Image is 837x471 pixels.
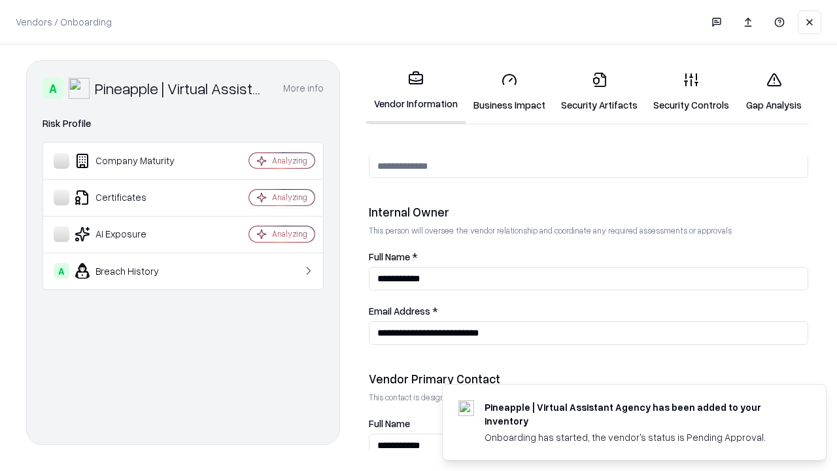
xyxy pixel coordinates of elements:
div: Breach History [54,263,210,279]
div: Company Maturity [54,153,210,169]
a: Gap Analysis [737,61,811,122]
div: Analyzing [272,192,307,203]
div: Certificates [54,190,210,205]
img: Pineapple | Virtual Assistant Agency [69,78,90,99]
div: Analyzing [272,228,307,239]
div: A [54,263,69,279]
div: A [43,78,63,99]
div: Pineapple | Virtual Assistant Agency has been added to your inventory [485,400,794,428]
a: Business Impact [466,61,553,122]
div: Onboarding has started, the vendor's status is Pending Approval. [485,430,794,444]
img: trypineapple.com [458,400,474,416]
a: Security Controls [645,61,737,122]
div: Risk Profile [43,116,324,131]
p: This person will oversee the vendor relationship and coordinate any required assessments or appro... [369,225,808,236]
button: More info [283,77,324,100]
div: Pineapple | Virtual Assistant Agency [95,78,267,99]
a: Security Artifacts [553,61,645,122]
div: Analyzing [272,155,307,166]
label: Full Name * [369,252,808,262]
div: Internal Owner [369,204,808,220]
div: Vendor Primary Contact [369,371,808,387]
a: Vendor Information [366,60,466,124]
label: Email Address * [369,306,808,316]
p: Vendors / Onboarding [16,15,112,29]
div: AI Exposure [54,226,210,242]
p: This contact is designated to receive the assessment request from Shift [369,392,808,403]
label: Full Name [369,419,808,428]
